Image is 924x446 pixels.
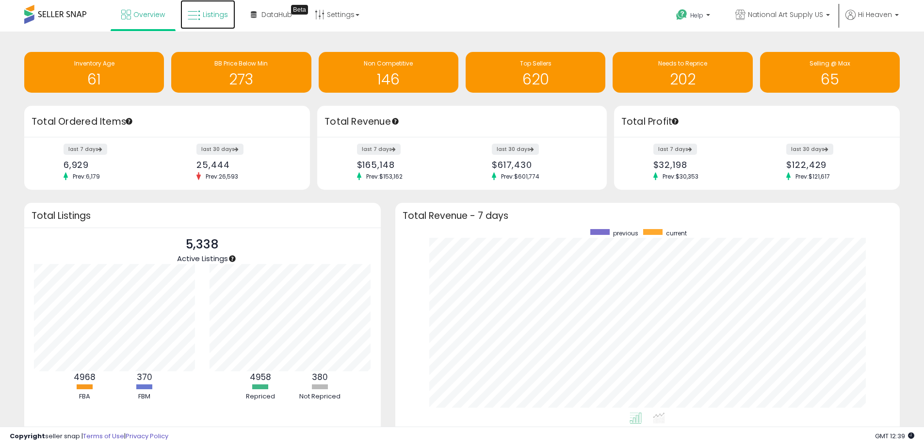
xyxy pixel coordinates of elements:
[214,59,268,67] span: BB Price Below Min
[201,172,243,181] span: Prev: 26,593
[291,5,308,15] div: Tooltip anchor
[324,71,454,87] h1: 146
[668,1,720,32] a: Help
[492,144,539,155] label: last 30 days
[786,144,833,155] label: last 30 days
[760,52,900,93] a: Selling @ Max 65
[765,71,895,87] h1: 65
[690,11,703,19] span: Help
[613,52,752,93] a: Needs to Reprice 202
[74,59,114,67] span: Inventory Age
[470,71,600,87] h1: 620
[748,10,823,19] span: National Art Supply US
[312,371,328,383] b: 380
[666,229,687,237] span: current
[324,115,600,129] h3: Total Revenue
[496,172,544,181] span: Prev: $601,774
[357,144,401,155] label: last 7 days
[228,254,237,263] div: Tooltip anchor
[137,371,152,383] b: 370
[56,392,114,401] div: FBA
[177,235,228,254] p: 5,338
[177,253,228,264] span: Active Listings
[466,52,605,93] a: Top Sellers 620
[115,392,174,401] div: FBM
[520,59,551,67] span: Top Sellers
[492,160,590,170] div: $617,430
[364,59,413,67] span: Non Competitive
[250,371,271,383] b: 4958
[10,432,168,441] div: seller snap | |
[64,160,160,170] div: 6,929
[319,52,458,93] a: Non Competitive 146
[133,10,165,19] span: Overview
[621,115,892,129] h3: Total Profit
[613,229,638,237] span: previous
[391,117,400,126] div: Tooltip anchor
[617,71,747,87] h1: 202
[357,160,455,170] div: $165,148
[176,71,306,87] h1: 273
[231,392,290,401] div: Repriced
[196,160,293,170] div: 25,444
[126,431,168,441] a: Privacy Policy
[74,371,96,383] b: 4968
[10,431,45,441] strong: Copyright
[403,212,892,219] h3: Total Revenue - 7 days
[68,172,105,181] span: Prev: 6,179
[658,59,707,67] span: Needs to Reprice
[858,10,892,19] span: Hi Heaven
[810,59,850,67] span: Selling @ Max
[875,431,914,441] span: 2025-10-14 12:39 GMT
[658,172,703,181] span: Prev: $30,353
[676,9,688,21] i: Get Help
[361,172,407,181] span: Prev: $153,162
[196,144,243,155] label: last 30 days
[24,52,164,93] a: Inventory Age 61
[125,117,133,126] div: Tooltip anchor
[64,144,107,155] label: last 7 days
[291,392,349,401] div: Not Repriced
[653,144,697,155] label: last 7 days
[791,172,835,181] span: Prev: $121,617
[845,10,899,32] a: Hi Heaven
[671,117,680,126] div: Tooltip anchor
[32,115,303,129] h3: Total Ordered Items
[171,52,311,93] a: BB Price Below Min 273
[203,10,228,19] span: Listings
[653,160,750,170] div: $32,198
[83,431,124,441] a: Terms of Use
[29,71,159,87] h1: 61
[32,212,373,219] h3: Total Listings
[786,160,883,170] div: $122,429
[261,10,292,19] span: DataHub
